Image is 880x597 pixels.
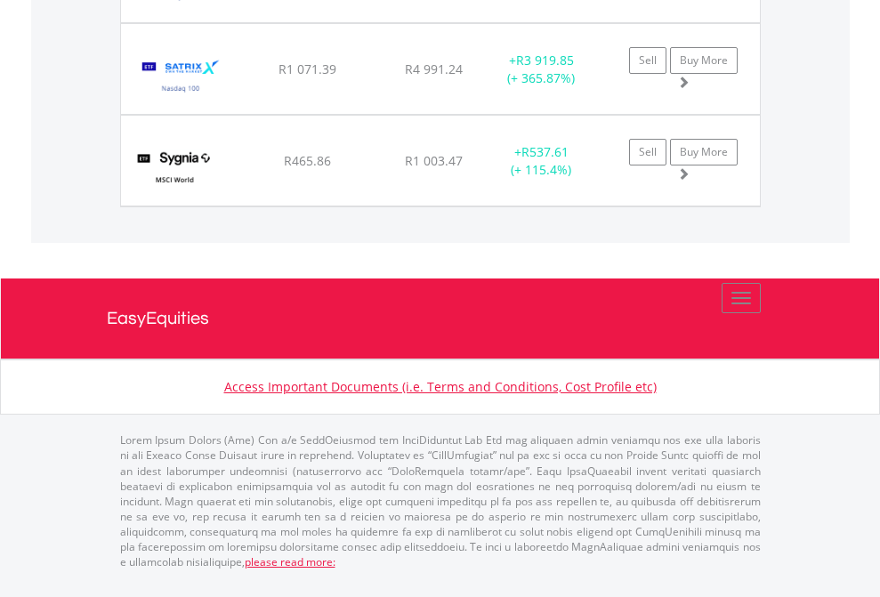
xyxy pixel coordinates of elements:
[670,47,738,74] a: Buy More
[107,278,774,359] a: EasyEquities
[516,52,574,69] span: R3 919.85
[629,47,666,74] a: Sell
[405,61,463,77] span: R4 991.24
[245,554,335,569] a: please read more:
[486,52,597,87] div: + (+ 365.87%)
[224,378,657,395] a: Access Important Documents (i.e. Terms and Conditions, Cost Profile etc)
[130,46,232,109] img: TFSA.STXNDQ.png
[284,152,331,169] span: R465.86
[120,432,761,569] p: Lorem Ipsum Dolors (Ame) Con a/e SeddOeiusmod tem InciDiduntut Lab Etd mag aliquaen admin veniamq...
[130,138,220,201] img: TFSA.SYGWD.png
[629,139,666,165] a: Sell
[486,143,597,179] div: + (+ 115.4%)
[521,143,569,160] span: R537.61
[279,61,336,77] span: R1 071.39
[670,139,738,165] a: Buy More
[405,152,463,169] span: R1 003.47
